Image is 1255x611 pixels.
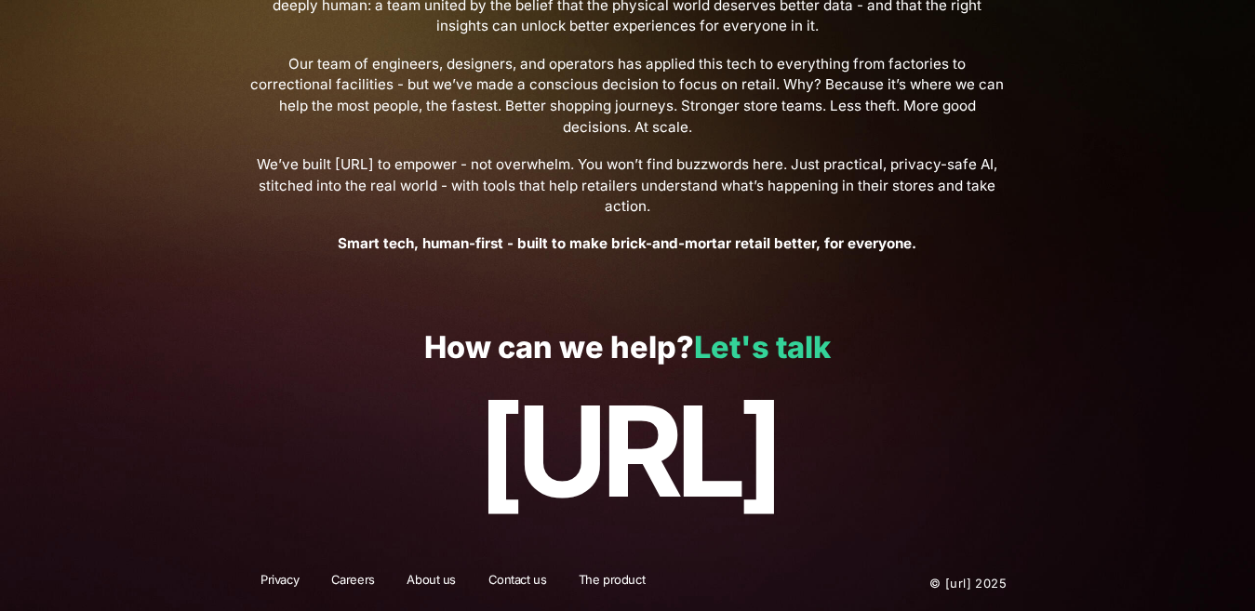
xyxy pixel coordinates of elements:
[394,571,468,595] a: About us
[248,571,311,595] a: Privacy
[248,54,1007,139] span: Our team of engineers, designers, and operators has applied this tech to everything from factorie...
[338,234,916,252] strong: Smart tech, human-first - built to make brick-and-mortar retail better, for everyone.
[319,571,387,595] a: Careers
[40,331,1214,365] p: How can we help?
[248,154,1007,218] span: We’ve built [URL] to empower - not overwhelm. You won’t find buzzwords here. Just practical, priv...
[694,329,831,365] a: Let's talk
[817,571,1007,595] p: © [URL] 2025
[567,571,657,595] a: The product
[476,571,559,595] a: Contact us
[40,381,1214,523] p: [URL]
